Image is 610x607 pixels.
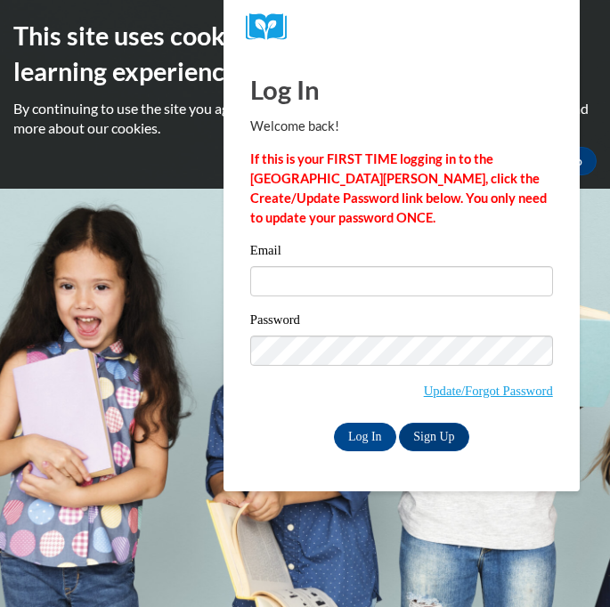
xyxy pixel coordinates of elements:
[334,423,396,451] input: Log In
[250,151,547,225] strong: If this is your FIRST TIME logging in to the [GEOGRAPHIC_DATA][PERSON_NAME], click the Create/Upd...
[250,117,553,136] p: Welcome back!
[250,71,553,108] h1: Log In
[13,18,597,90] h2: This site uses cookies to help improve your learning experience.
[250,244,553,262] label: Email
[246,13,557,41] a: COX Campus
[13,99,597,138] p: By continuing to use the site you agree to our use of cookies. Use the ‘More info’ button to read...
[424,384,553,398] a: Update/Forgot Password
[250,313,553,331] label: Password
[246,13,299,41] img: Logo brand
[399,423,468,451] a: Sign Up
